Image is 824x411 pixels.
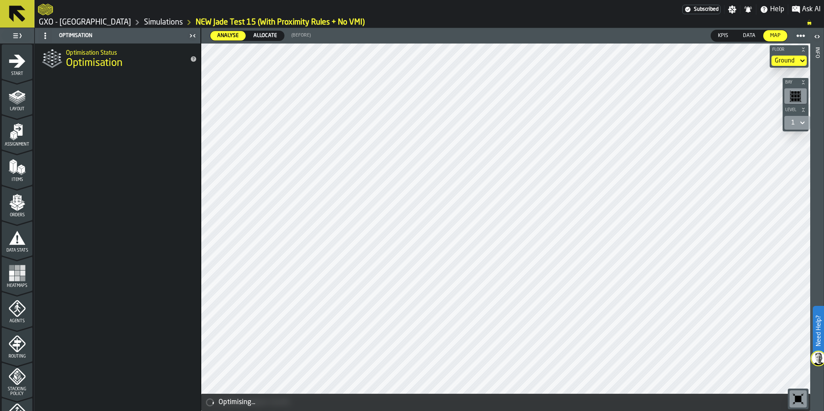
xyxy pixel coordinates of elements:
label: button-toggle-Settings [724,5,740,14]
span: Data [740,32,759,40]
li: menu Layout [2,80,32,114]
a: logo-header [203,392,252,409]
div: thumb [711,30,735,41]
li: menu Heatmaps [2,256,32,291]
li: menu Assignment [2,115,32,149]
span: (Before) [291,33,311,38]
span: Routing [2,354,32,359]
span: Subscribed [694,6,718,12]
label: button-switch-multi-KPIs [711,30,736,42]
div: DropdownMenuValue-1 [788,118,807,128]
span: Start [2,72,32,76]
li: menu Orders [2,186,32,220]
div: Info [814,45,820,409]
label: button-switch-multi-Analyse [210,31,246,41]
label: button-toggle-Toggle Full Menu [2,30,32,42]
span: Bay [783,80,799,85]
li: menu Data Stats [2,221,32,255]
span: Agents [2,319,32,324]
label: button-toggle-Notifications [740,5,756,14]
a: link-to-/wh/i/a3c616c1-32a4-47e6-8ca0-af4465b04030 [39,18,131,27]
li: menu Agents [2,292,32,326]
a: link-to-/wh/i/a3c616c1-32a4-47e6-8ca0-af4465b04030 [144,18,183,27]
nav: Breadcrumb [38,17,821,28]
li: menu Routing [2,327,32,361]
h2: Sub Title [66,48,183,56]
li: menu Stacking Policy [2,362,32,397]
button: button- [783,78,808,87]
label: button-toggle-Ask AI [788,4,824,15]
div: alert-Optimising... [201,394,810,411]
a: logo-header [38,2,53,17]
span: Optimisation [66,56,122,70]
div: Optimising... [218,397,807,408]
span: Stacking Policy [2,387,32,396]
span: Level [783,108,799,112]
label: Need Help? [814,307,823,355]
button: button- [770,45,808,54]
label: button-toggle-Open [811,30,823,45]
label: button-toggle-Close me [187,31,199,41]
span: Assignment [2,142,32,147]
button: button- [783,106,808,114]
a: link-to-/wh/i/a3c616c1-32a4-47e6-8ca0-af4465b04030/settings/billing [682,5,721,14]
div: DropdownMenuValue-default-floor [771,56,807,66]
svg: Reset zoom and position [791,392,805,406]
span: Data Stats [2,248,32,253]
li: menu Items [2,150,32,185]
span: Allocate [250,32,281,40]
label: button-switch-multi-Map [763,30,788,42]
div: thumb [736,30,762,41]
label: button-switch-multi-Allocate [246,31,284,41]
div: Menu Subscription [682,5,721,14]
label: button-switch-multi-Data [736,30,763,42]
a: link-to-/wh/i/a3c616c1-32a4-47e6-8ca0-af4465b04030/simulations/54a81b60-4cb7-454b-95b4-6cf0170e00af [196,18,365,27]
header: Info [810,28,824,411]
span: KPIs [715,32,732,40]
span: Help [770,4,784,15]
span: Optimisation [59,33,92,39]
div: thumb [247,31,284,40]
span: Map [767,32,784,40]
span: Analyse [214,32,242,40]
span: Orders [2,213,32,218]
span: Ask AI [802,4,821,15]
div: title-Optimisation [35,44,200,75]
span: Floor [771,47,799,52]
div: thumb [763,30,787,41]
span: Items [2,177,32,182]
div: thumb [210,31,246,40]
span: Layout [2,107,32,112]
div: button-toolbar-undefined [783,87,808,106]
span: Heatmaps [2,283,32,288]
div: DropdownMenuValue-default-floor [775,57,795,64]
li: menu Start [2,44,32,79]
label: button-toggle-Help [756,4,788,15]
div: DropdownMenuValue-1 [791,119,795,126]
div: button-toolbar-undefined [788,389,808,409]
